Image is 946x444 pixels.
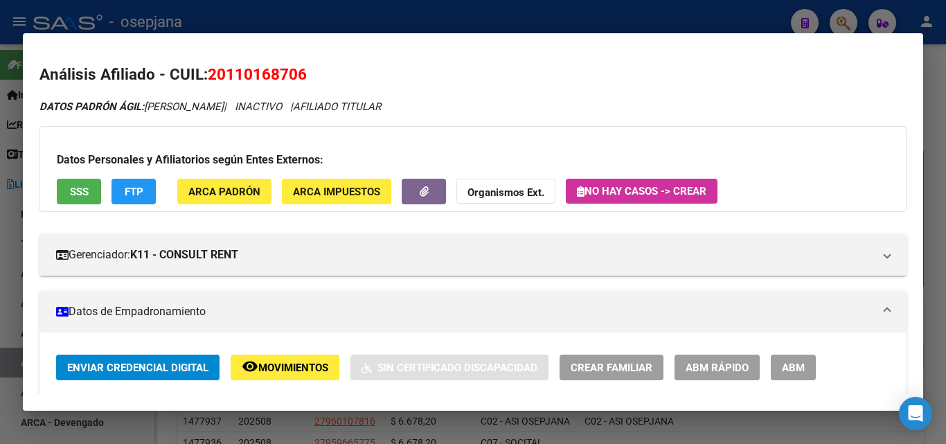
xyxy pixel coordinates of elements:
[67,362,208,374] span: Enviar Credencial Digital
[242,358,258,375] mat-icon: remove_red_eye
[39,291,907,332] mat-expansion-panel-header: Datos de Empadronamiento
[111,179,156,204] button: FTP
[899,397,932,430] div: Open Intercom Messenger
[57,152,889,168] h3: Datos Personales y Afiliatorios según Entes Externos:
[350,355,548,380] button: Sin Certificado Discapacidad
[566,179,717,204] button: No hay casos -> Crear
[782,362,805,374] span: ABM
[56,247,873,263] mat-panel-title: Gerenciador:
[231,355,339,380] button: Movimientos
[188,186,260,198] span: ARCA Padrón
[39,100,144,113] strong: DATOS PADRÓN ÁGIL:
[56,303,873,320] mat-panel-title: Datos de Empadronamiento
[293,100,381,113] span: AFILIADO TITULAR
[456,179,555,204] button: Organismos Ext.
[771,355,816,380] button: ABM
[177,179,271,204] button: ARCA Padrón
[258,362,328,374] span: Movimientos
[282,179,391,204] button: ARCA Impuestos
[577,185,706,197] span: No hay casos -> Crear
[686,362,749,374] span: ABM Rápido
[130,247,238,263] strong: K11 - CONSULT RENT
[560,355,663,380] button: Crear Familiar
[377,362,537,374] span: Sin Certificado Discapacidad
[571,362,652,374] span: Crear Familiar
[39,234,907,276] mat-expansion-panel-header: Gerenciador:K11 - CONSULT RENT
[70,186,89,198] span: SSS
[208,65,307,83] span: 20110168706
[39,100,224,113] span: [PERSON_NAME]
[56,355,220,380] button: Enviar Credencial Digital
[39,100,381,113] i: | INACTIVO |
[39,63,907,87] h2: Análisis Afiliado - CUIL:
[467,186,544,199] strong: Organismos Ext.
[125,186,143,198] span: FTP
[57,179,101,204] button: SSS
[293,186,380,198] span: ARCA Impuestos
[675,355,760,380] button: ABM Rápido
